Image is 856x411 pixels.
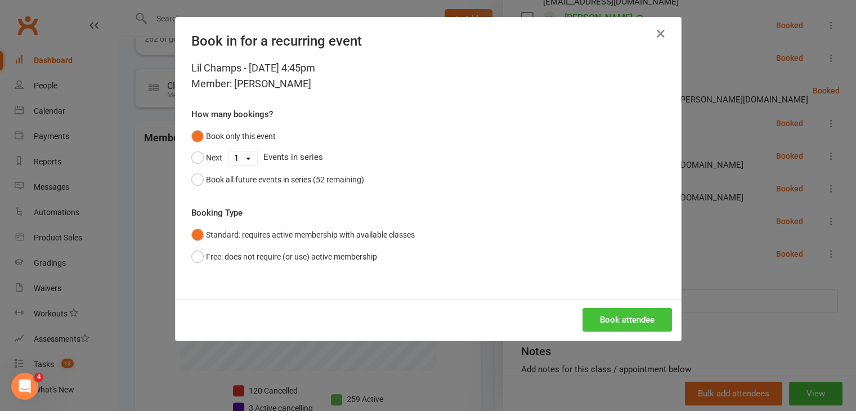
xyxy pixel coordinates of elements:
button: Next [191,147,222,168]
span: 4 [34,373,43,382]
button: Book only this event [191,126,276,147]
div: Book all future events in series (52 remaining) [206,173,364,186]
button: Standard: requires active membership with available classes [191,224,415,245]
div: Lil Champs - [DATE] 4:45pm Member: [PERSON_NAME] [191,60,665,92]
button: Free: does not require (or use) active membership [191,246,377,267]
button: Close [652,25,670,43]
label: How many bookings? [191,108,273,121]
button: Book all future events in series (52 remaining) [191,169,364,190]
button: Book attendee [582,308,672,332]
iframe: Intercom live chat [11,373,38,400]
div: Events in series [191,147,665,168]
h4: Book in for a recurring event [191,33,665,49]
label: Booking Type [191,206,243,220]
